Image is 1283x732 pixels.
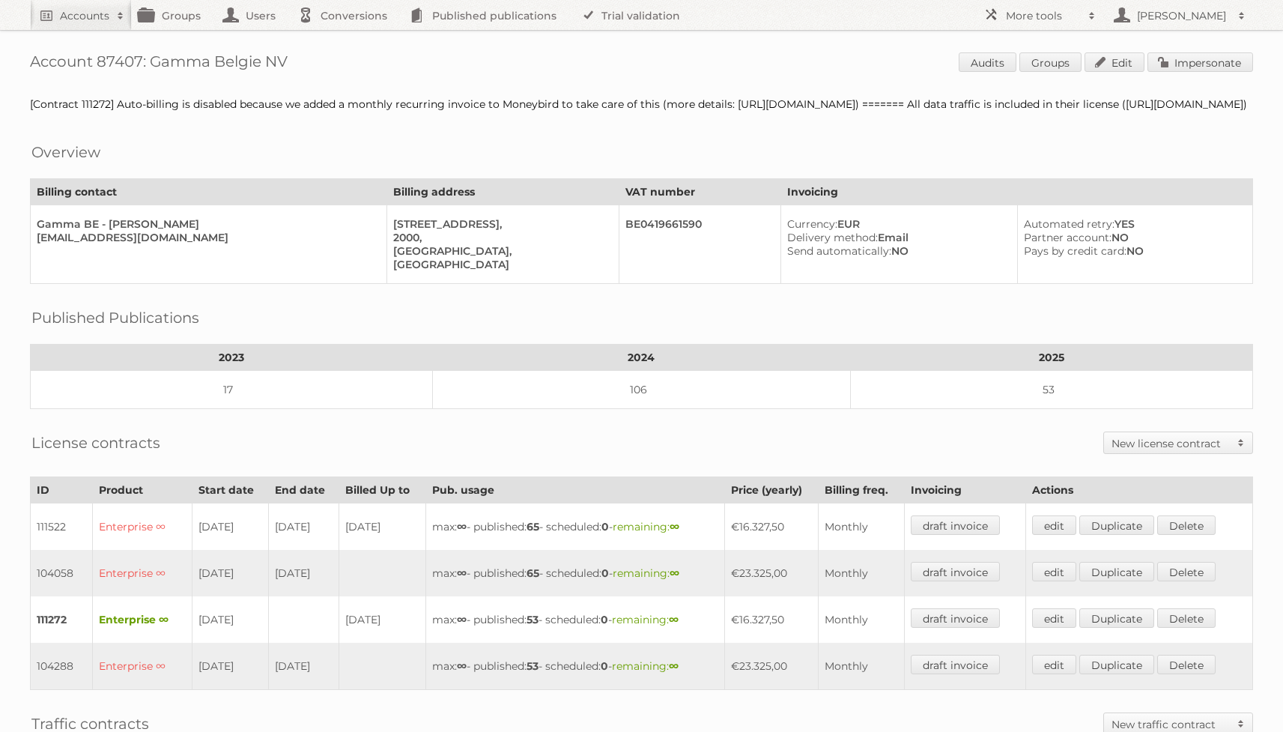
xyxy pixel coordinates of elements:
[31,432,160,454] h2: License contracts
[31,141,100,163] h2: Overview
[93,596,192,643] td: Enterprise ∞
[787,244,1006,258] div: NO
[425,503,724,551] td: max: - published: - scheduled: -
[1024,217,1114,231] span: Automated retry:
[819,596,905,643] td: Monthly
[527,566,539,580] strong: 65
[93,477,192,503] th: Product
[911,562,1000,581] a: draft invoice
[787,244,891,258] span: Send automatically:
[527,613,539,626] strong: 53
[425,550,724,596] td: max: - published: - scheduled: -
[1157,562,1216,581] a: Delete
[31,596,93,643] td: 111272
[724,477,819,503] th: Price (yearly)
[601,566,609,580] strong: 0
[31,550,93,596] td: 104058
[1024,231,1111,244] span: Partner account:
[268,643,339,690] td: [DATE]
[192,477,268,503] th: Start date
[1079,515,1154,535] a: Duplicate
[724,550,819,596] td: €23.325,00
[1111,436,1230,451] h2: New license contract
[93,550,192,596] td: Enterprise ∞
[724,503,819,551] td: €16.327,50
[819,643,905,690] td: Monthly
[619,205,780,284] td: BE0419661590
[1079,608,1154,628] a: Duplicate
[1147,52,1253,72] a: Impersonate
[1024,244,1126,258] span: Pays by credit card:
[911,608,1000,628] a: draft invoice
[669,613,679,626] strong: ∞
[670,520,679,533] strong: ∞
[819,477,905,503] th: Billing freq.
[819,550,905,596] td: Monthly
[787,217,837,231] span: Currency:
[1032,562,1076,581] a: edit
[1230,432,1252,453] span: Toggle
[1085,52,1144,72] a: Edit
[724,596,819,643] td: €16.327,50
[393,231,607,244] div: 2000,
[432,345,850,371] th: 2024
[425,643,724,690] td: max: - published: - scheduled: -
[457,566,467,580] strong: ∞
[31,179,387,205] th: Billing contact
[819,503,905,551] td: Monthly
[457,659,467,673] strong: ∞
[31,345,433,371] th: 2023
[904,477,1025,503] th: Invoicing
[787,231,878,244] span: Delivery method:
[30,52,1253,75] h1: Account 87407: Gamma Belgie NV
[457,613,467,626] strong: ∞
[851,345,1253,371] th: 2025
[1006,8,1081,23] h2: More tools
[425,596,724,643] td: max: - published: - scheduled: -
[1133,8,1231,23] h2: [PERSON_NAME]
[268,503,339,551] td: [DATE]
[1079,655,1154,674] a: Duplicate
[393,244,607,258] div: [GEOGRAPHIC_DATA],
[192,503,268,551] td: [DATE]
[670,566,679,580] strong: ∞
[339,503,426,551] td: [DATE]
[393,217,607,231] div: [STREET_ADDRESS],
[911,655,1000,674] a: draft invoice
[787,231,1006,244] div: Email
[192,596,268,643] td: [DATE]
[37,217,374,231] div: Gamma BE - [PERSON_NAME]
[457,520,467,533] strong: ∞
[911,515,1000,535] a: draft invoice
[268,477,339,503] th: End date
[60,8,109,23] h2: Accounts
[527,659,539,673] strong: 53
[1025,477,1252,503] th: Actions
[30,97,1253,111] div: [Contract 111272] Auto-billing is disabled because we added a monthly recurring invoice to Moneyb...
[31,306,199,329] h2: Published Publications
[613,566,679,580] span: remaining:
[1104,432,1252,453] a: New license contract
[601,520,609,533] strong: 0
[1079,562,1154,581] a: Duplicate
[851,371,1253,409] td: 53
[612,659,679,673] span: remaining:
[1024,217,1240,231] div: YES
[787,217,1006,231] div: EUR
[93,643,192,690] td: Enterprise ∞
[1111,717,1230,732] h2: New traffic contract
[780,179,1252,205] th: Invoicing
[339,477,426,503] th: Billed Up to
[601,613,608,626] strong: 0
[387,179,619,205] th: Billing address
[1157,655,1216,674] a: Delete
[1032,655,1076,674] a: edit
[1019,52,1082,72] a: Groups
[601,659,608,673] strong: 0
[669,659,679,673] strong: ∞
[31,371,433,409] td: 17
[432,371,850,409] td: 106
[93,503,192,551] td: Enterprise ∞
[192,643,268,690] td: [DATE]
[1024,244,1240,258] div: NO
